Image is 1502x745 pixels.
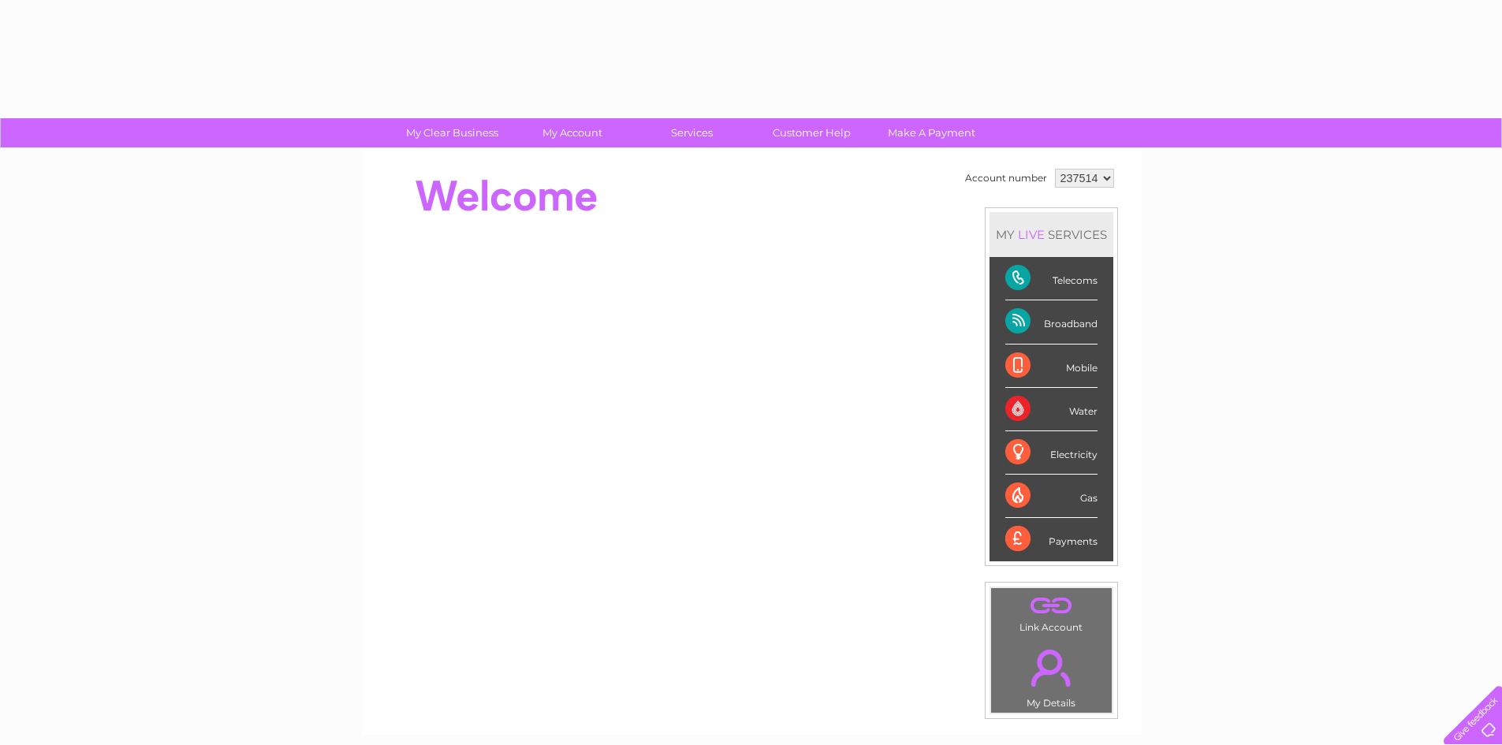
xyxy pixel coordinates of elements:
[1005,431,1098,475] div: Electricity
[1005,257,1098,300] div: Telecoms
[1005,475,1098,518] div: Gas
[867,118,997,147] a: Make A Payment
[990,212,1113,257] div: MY SERVICES
[507,118,637,147] a: My Account
[1005,345,1098,388] div: Mobile
[995,640,1108,695] a: .
[961,165,1051,192] td: Account number
[1005,518,1098,561] div: Payments
[1005,388,1098,431] div: Water
[990,636,1113,713] td: My Details
[990,587,1113,637] td: Link Account
[1005,300,1098,344] div: Broadband
[995,592,1108,620] a: .
[1015,227,1048,242] div: LIVE
[627,118,757,147] a: Services
[387,118,517,147] a: My Clear Business
[747,118,877,147] a: Customer Help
